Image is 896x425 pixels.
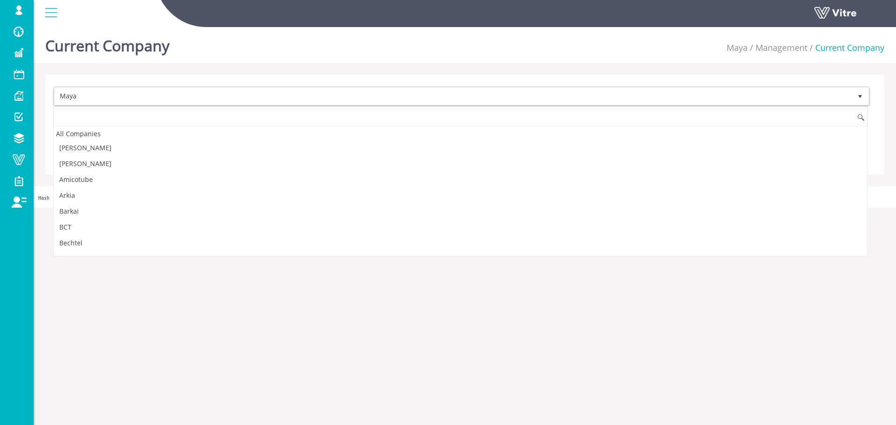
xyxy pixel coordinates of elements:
li: BCT [54,219,868,235]
li: Current Company [807,42,884,54]
span: Hash 'aa88b29' Date '[DATE] 11:59:40 +0000' Branch 'Production' [38,195,215,201]
a: Maya [727,42,748,53]
li: [PERSON_NAME] [54,140,868,156]
li: Management [748,42,807,54]
li: [PERSON_NAME] [54,156,868,172]
div: All Companies [54,127,868,140]
li: Barkai [54,203,868,219]
li: Amicotube [54,172,868,188]
li: Bechtel [54,235,868,251]
span: Maya [55,88,852,105]
li: BOI [54,251,868,267]
h1: Current Company [45,23,169,63]
span: select [852,88,868,105]
li: Arkia [54,188,868,203]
